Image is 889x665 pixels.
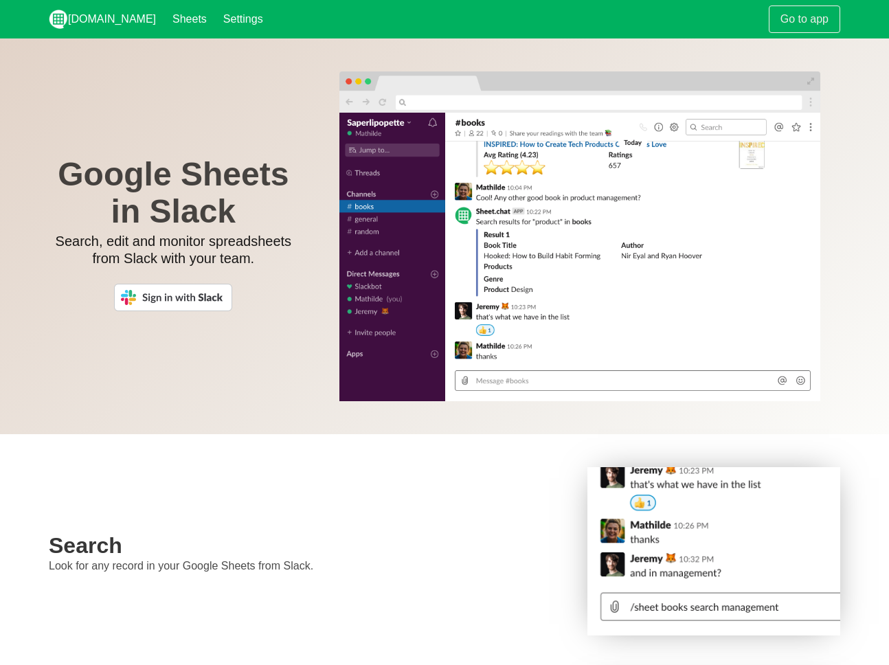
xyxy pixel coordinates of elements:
[769,5,840,33] a: Go to app
[339,71,820,113] img: bar.png
[41,525,579,583] div: Look for any record in your Google Sheets from Slack.
[49,533,122,558] strong: Search
[49,233,298,267] p: Search, edit and monitor spreadsheets from Slack with your team.
[49,10,68,29] img: logo_v2_white.png
[49,156,298,230] h1: Google Sheets in Slack
[114,284,232,311] img: Sign in
[339,113,820,401] img: screen.png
